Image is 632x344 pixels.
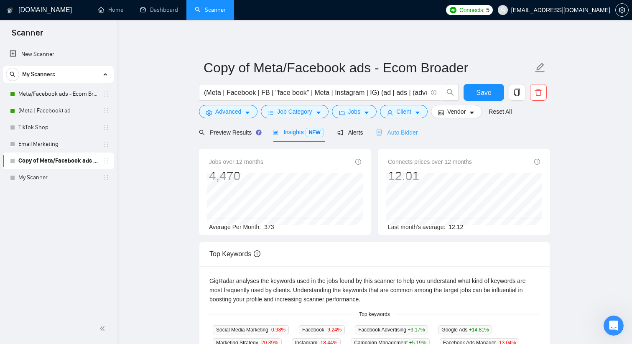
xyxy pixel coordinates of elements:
span: -0.98 % [270,327,285,333]
span: robot [376,130,382,135]
span: info-circle [355,159,361,165]
span: +3.17 % [408,327,425,333]
span: Job Category [277,107,312,116]
span: Alerts [337,129,363,136]
span: holder [103,141,110,148]
button: search [6,68,19,81]
a: Email Marketing [18,136,98,153]
span: caret-down [245,110,250,116]
img: logo [7,4,13,17]
a: Copy of Meta/Facebook ads - Ecom Broader [18,153,98,169]
span: Vendor [447,107,466,116]
span: caret-down [469,110,475,116]
a: Reset All [489,107,512,116]
a: My Scanner [18,169,98,186]
a: TikTok Shop [18,119,98,136]
span: Jobs over 12 months [209,157,263,166]
span: holder [103,124,110,131]
button: copy [509,84,525,101]
li: My Scanners [3,66,114,186]
button: settingAdvancedcaret-down [199,105,257,118]
span: Insights [273,129,324,135]
a: New Scanner [10,46,107,63]
span: 373 [264,224,274,230]
button: folderJobscaret-down [332,105,377,118]
span: notification [337,130,343,135]
span: Facebook [299,325,345,334]
span: Scanner [5,27,50,44]
span: search [199,130,205,135]
span: setting [206,110,212,116]
button: delete [530,84,547,101]
img: upwork-logo.png [450,7,456,13]
span: Average Per Month: [209,224,261,230]
a: dashboardDashboard [140,6,178,13]
div: 12.01 [388,168,472,184]
span: edit [535,62,545,73]
span: holder [103,91,110,97]
a: homeHome [98,6,123,13]
span: +14.81 % [469,327,489,333]
span: Connects: [459,5,484,15]
span: Top keywords [354,311,395,319]
span: bars [268,110,274,116]
span: delete [530,89,546,96]
span: caret-down [316,110,321,116]
iframe: Intercom live chat [604,316,624,336]
span: folder [339,110,345,116]
span: Connects prices over 12 months [388,157,472,166]
button: search [442,84,459,101]
span: -9.24 % [326,327,341,333]
span: Jobs [348,107,361,116]
button: idcardVendorcaret-down [431,105,482,118]
span: user [387,110,393,116]
span: info-circle [431,90,436,95]
div: 4,470 [209,168,263,184]
span: search [442,89,458,96]
span: idcard [438,110,444,116]
button: barsJob Categorycaret-down [261,105,328,118]
span: Preview Results [199,129,259,136]
span: Auto Bidder [376,129,418,136]
span: Advanced [215,107,241,116]
a: (Meta | Facebook) ad [18,102,98,119]
span: My Scanners [22,66,55,83]
span: user [500,7,506,13]
span: Google Ads [438,325,492,334]
button: userClientcaret-down [380,105,428,118]
span: search [6,71,19,77]
input: Search Freelance Jobs... [204,87,427,98]
button: Save [464,84,504,101]
span: 12.12 [449,224,463,230]
a: searchScanner [195,6,226,13]
span: copy [509,89,525,96]
button: setting [615,3,629,17]
div: Top Keywords [209,242,540,266]
span: area-chart [273,129,278,135]
span: holder [103,107,110,114]
span: info-circle [534,159,540,165]
span: Save [476,87,491,98]
span: caret-down [415,110,420,116]
span: caret-down [364,110,370,116]
span: Facebook Advertising [355,325,428,334]
span: Last month's average: [388,224,445,230]
span: double-left [99,324,108,333]
span: Client [396,107,411,116]
span: NEW [306,128,324,137]
div: GigRadar analyses the keywords used in the jobs found by this scanner to help you understand what... [209,276,540,304]
span: info-circle [254,250,260,257]
a: setting [615,7,629,13]
span: holder [103,174,110,181]
span: Social Media Marketing [213,325,289,334]
a: Meta/Facebook ads - Ecom Broader [18,86,98,102]
div: Tooltip anchor [255,129,262,136]
input: Scanner name... [204,57,533,78]
li: New Scanner [3,46,114,63]
span: 5 [486,5,489,15]
span: holder [103,158,110,164]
